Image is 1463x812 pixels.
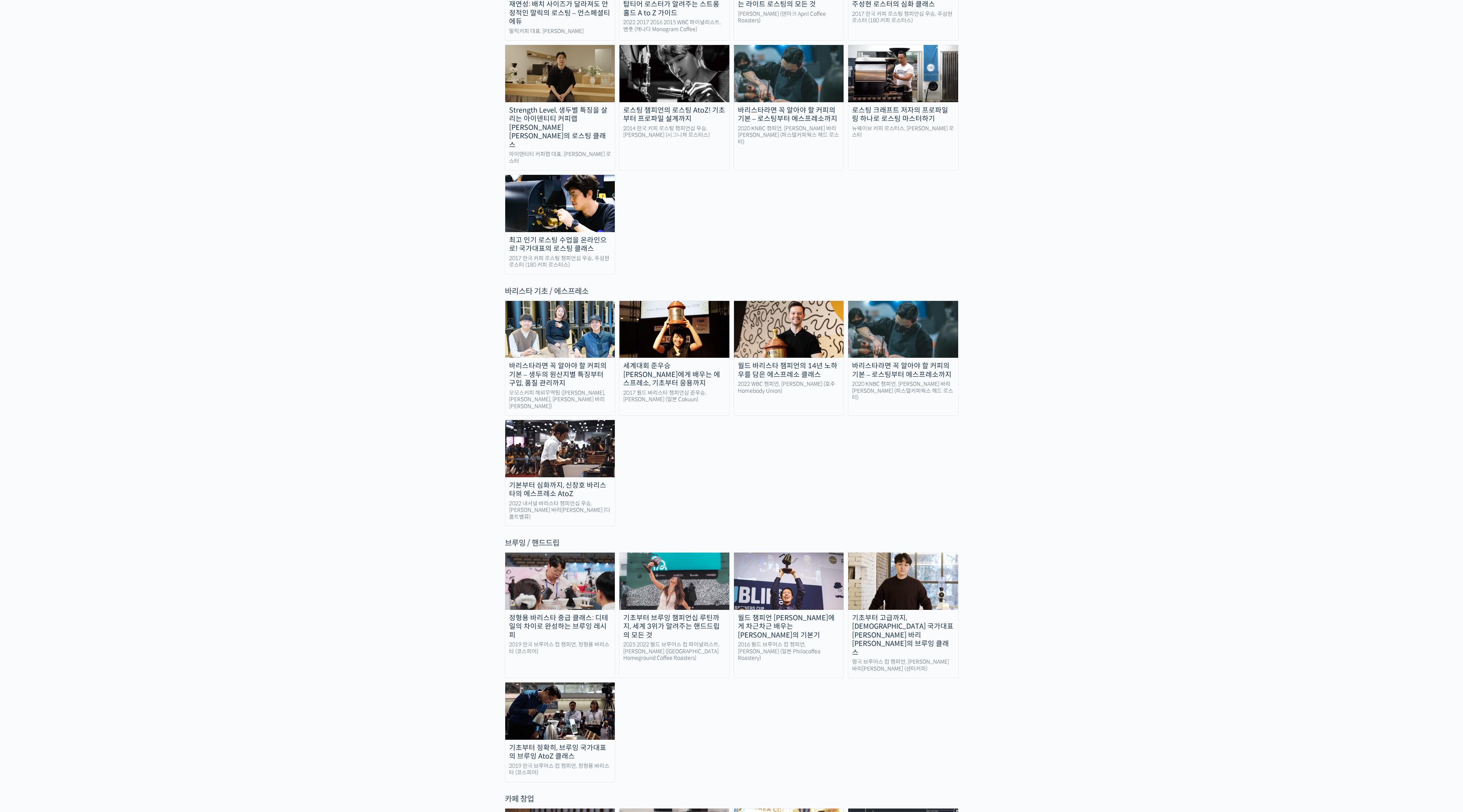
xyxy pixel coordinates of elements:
div: 세계대회 준우승 [PERSON_NAME]에게 배우는 에스프레소, 기초부터 응용까지 [619,362,729,388]
div: Strength Level, 생두별 특징을 살리는 아이덴티티 커피랩 [PERSON_NAME] [PERSON_NAME]의 로스팅 클래스 [505,106,615,149]
img: sanghopark-thumbnail.jpg [848,553,958,609]
div: 로스팅 챔피언의 로스팅 AtoZ! 기초부터 프로파일 설계까지 [619,106,729,123]
a: 로스팅 크래프트 저자의 프로파일링 하나로 로스팅 마스터하기 뉴웨이브 커피 로스터스, [PERSON_NAME] 로스터 [848,45,959,171]
div: 2022 WBC 챔피언, [PERSON_NAME] (호주 Homebody Union) [734,381,844,394]
a: 바리스타라면 꼭 알아야 할 커피의 기본 – 생두의 원산지별 특징부터 구입, 품질 관리까지 모모스커피 해외무역팀 ([PERSON_NAME], [PERSON_NAME], [PER... [505,301,616,416]
img: coffee-roasting-thumbnail-500x260-1.jpg [848,45,958,102]
div: 2016 월드 브루어스 컵 챔피언, [PERSON_NAME] (일본 Philocoffea Roastery) [734,641,844,662]
a: 기본부터 심화까지, 신창호 바리스타의 에스프레소 AtoZ 2022 내셔널 바리스타 챔피언십 우승, [PERSON_NAME] 바리[PERSON_NAME] (디폴트밸류) [505,420,616,526]
div: 브루잉 / 핸드드립 [505,538,959,548]
a: 바리스타라면 꼭 알아야 할 커피의 기본 – 로스팅부터 에스프레소까지 2020 KNBC 챔피언, [PERSON_NAME] 바리[PERSON_NAME] (파스텔커피웍스 헤드 로스터) [734,45,844,171]
a: 최고 인기 로스팅 수업을 온라인으로! 국가대표의 로스팅 클래스 2017 한국 커피 로스팅 챔피언십 우승, 주성현 로스터 (180 커피 로스터스) [505,174,616,274]
div: 바리스타 기초 / 에스프레소 [505,286,959,297]
div: 최고 인기 로스팅 수업을 온라인으로! 국가대표의 로스팅 클래스 [505,236,615,253]
div: 바리스타라면 꼭 알아야 할 커피의 기본 – 로스팅부터 에스프레소까지 [848,362,958,379]
div: 뉴웨이브 커피 로스터스, [PERSON_NAME] 로스터 [848,125,958,139]
img: advanced-brewing_course-thumbnail.jpeg [505,553,615,609]
a: 홈 [2,244,51,263]
div: 2017 한국 커피 로스팅 챔피언십 우승, 주성현 로스터 (180 커피 로스터스) [848,11,958,24]
div: 바리스타라면 꼭 알아야 할 커피의 기본 – 생두의 원산지별 특징부터 구입, 품질 관리까지 [505,362,615,388]
span: 설정 [119,255,128,261]
div: 2014 한국 커피 로스팅 챔피언십 우승, [PERSON_NAME] (시그니쳐 로스터스) [619,125,729,139]
div: 2022 2017 2016 2015 WBC 파이널리스트, 벤풋 (캐나다 Monogram Coffee) [619,19,729,33]
div: 월드 바리스타 챔피언의 14년 노하우를 담은 에스프레소 클래스 [734,362,844,379]
div: 2019 한국 브루어스 컵 챔피언, 정형용 바리스타 (코스피어) [505,763,615,776]
a: 기초부터 정확히, 브루잉 국가대표의 브루잉 AtoZ 클래스 2019 한국 브루어스 컵 챔피언, 정형용 바리스타 (코스피어) [505,682,616,782]
img: changhoshin_thumbnail2.jpeg [505,420,615,477]
img: moonkyujang_thumbnail.jpg [619,45,729,102]
div: 아이덴티티 커피랩 대표, [PERSON_NAME] 로스터 [505,151,615,164]
a: 설정 [99,244,148,263]
a: Strength Level, 생두별 특징을 살리는 아이덴티티 커피랩 [PERSON_NAME] [PERSON_NAME]의 로스팅 클래스 아이덴티티 커피랩 대표, [PERSON_... [505,45,616,171]
img: hyunyoungbang-thumbnail.jpeg [848,301,958,358]
a: 로스팅 챔피언의 로스팅 AtoZ! 기초부터 프로파일 설계까지 2014 한국 커피 로스팅 챔피언십 우승, [PERSON_NAME] (시그니쳐 로스터스) [619,45,730,171]
span: 홈 [24,255,29,261]
div: 2017 월드 바리스타 챔피언십 준우승, [PERSON_NAME] (일본 Cokuun) [619,390,729,403]
img: espress-basics_course-thumbnail.jpg [734,301,844,358]
div: 월드 챔피언 [PERSON_NAME]에게 차근차근 배우는 [PERSON_NAME]의 기본기 [734,614,844,640]
span: 대화 [70,256,80,262]
img: perfect-espresso_course-thumbnail.jpeg [619,301,729,358]
div: 2017 한국 커피 로스팅 챔피언십 우승, 주성현 로스터 (180 커피 로스터스) [505,255,615,269]
div: 기초부터 고급까지, [DEMOGRAPHIC_DATA] 국가대표 [PERSON_NAME] 바리[PERSON_NAME]의 브루잉 클래스 [848,614,958,657]
img: identity-roasting_course-thumbnail.jpg [505,45,615,102]
div: 말릭커피 대표, [PERSON_NAME] [505,28,615,35]
div: 기초부터 정확히, 브루잉 국가대표의 브루잉 AtoZ 클래스 [505,744,615,761]
a: 기초부터 브루잉 챔피언십 루틴까지, 세계 3위가 알려주는 핸드드립의 모든 것 2025 2022 월드 브루어스 컵 파이널리스트, [PERSON_NAME] ([GEOGRAPHIC... [619,552,730,678]
img: hyungyongjeong_thumbnail.jpg [505,682,615,739]
div: 2020 KNBC 챔피언, [PERSON_NAME] 바리[PERSON_NAME] (파스텔커피웍스 헤드 로스터) [734,125,844,146]
a: 세계대회 준우승 [PERSON_NAME]에게 배우는 에스프레소, 기초부터 응용까지 2017 월드 바리스타 챔피언십 준우승, [PERSON_NAME] (일본 Cokuun) [619,301,730,416]
a: 바리스타라면 꼭 알아야 할 커피의 기본 – 로스팅부터 에스프레소까지 2020 KNBC 챔피언, [PERSON_NAME] 바리[PERSON_NAME] (파스텔커피웍스 헤드 로스터) [848,301,959,416]
div: 영국 브루어스 컵 챔피언, [PERSON_NAME] 바리[PERSON_NAME] (센터커피) [848,659,958,672]
div: 2025 2022 월드 브루어스 컵 파이널리스트, [PERSON_NAME] ([GEOGRAPHIC_DATA] Homeground Coffee Roasters) [619,641,729,662]
div: 카페 창업 [505,794,959,804]
img: roasting-thumbnail.jpeg [505,175,615,232]
div: 2022 내셔널 바리스타 챔피언십 우승, [PERSON_NAME] 바리[PERSON_NAME] (디폴트밸류) [505,500,615,521]
div: 정형용 바리스타 중급 클래스: 디테일의 차이로 완성하는 브루잉 레시피 [505,614,615,640]
a: 기초부터 고급까지, [DEMOGRAPHIC_DATA] 국가대표 [PERSON_NAME] 바리[PERSON_NAME]의 브루잉 클래스 영국 브루어스 컵 챔피언, [PERSON_... [848,552,959,678]
a: 월드 바리스타 챔피언의 14년 노하우를 담은 에스프레소 클래스 2022 WBC 챔피언, [PERSON_NAME] (호주 Homebody Union) [734,301,844,416]
a: 대화 [51,244,99,263]
div: 기본부터 심화까지, 신창호 바리스타의 에스프레소 AtoZ [505,481,615,498]
div: 기초부터 브루잉 챔피언십 루틴까지, 세계 3위가 알려주는 핸드드립의 모든 것 [619,614,729,640]
div: 2020 KNBC 챔피언, [PERSON_NAME] 바리[PERSON_NAME] (파스텔커피웍스 헤드 로스터) [848,381,958,401]
a: 정형용 바리스타 중급 클래스: 디테일의 차이로 완성하는 브루잉 레시피 2019 한국 브루어스 컵 챔피언, 정형용 바리스타 (코스피어) [505,552,616,678]
div: 모모스커피 해외무역팀 ([PERSON_NAME], [PERSON_NAME], [PERSON_NAME] 바리[PERSON_NAME]) [505,390,615,410]
div: [PERSON_NAME] (덴마크 April Coffee Roasters) [734,11,844,24]
img: hyunyoungbang-thumbnail.jpeg [734,45,844,102]
div: 바리스타라면 꼭 알아야 할 커피의 기본 – 로스팅부터 에스프레소까지 [734,106,844,123]
div: 2019 한국 브루어스 컵 챔피언, 정형용 바리스타 (코스피어) [505,641,615,655]
a: 월드 챔피언 [PERSON_NAME]에게 차근차근 배우는 [PERSON_NAME]의 기본기 2016 월드 브루어스 컵 챔피언, [PERSON_NAME] (일본 Philocof... [734,552,844,678]
img: momos_course-thumbnail.jpg [505,301,615,358]
img: from-brewing-basics-to-competition_course-thumbnail.jpg [619,553,729,609]
div: 로스팅 크래프트 저자의 프로파일링 하나로 로스팅 마스터하기 [848,106,958,123]
img: fundamentals-of-brewing_course-thumbnail.jpeg [734,553,844,609]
